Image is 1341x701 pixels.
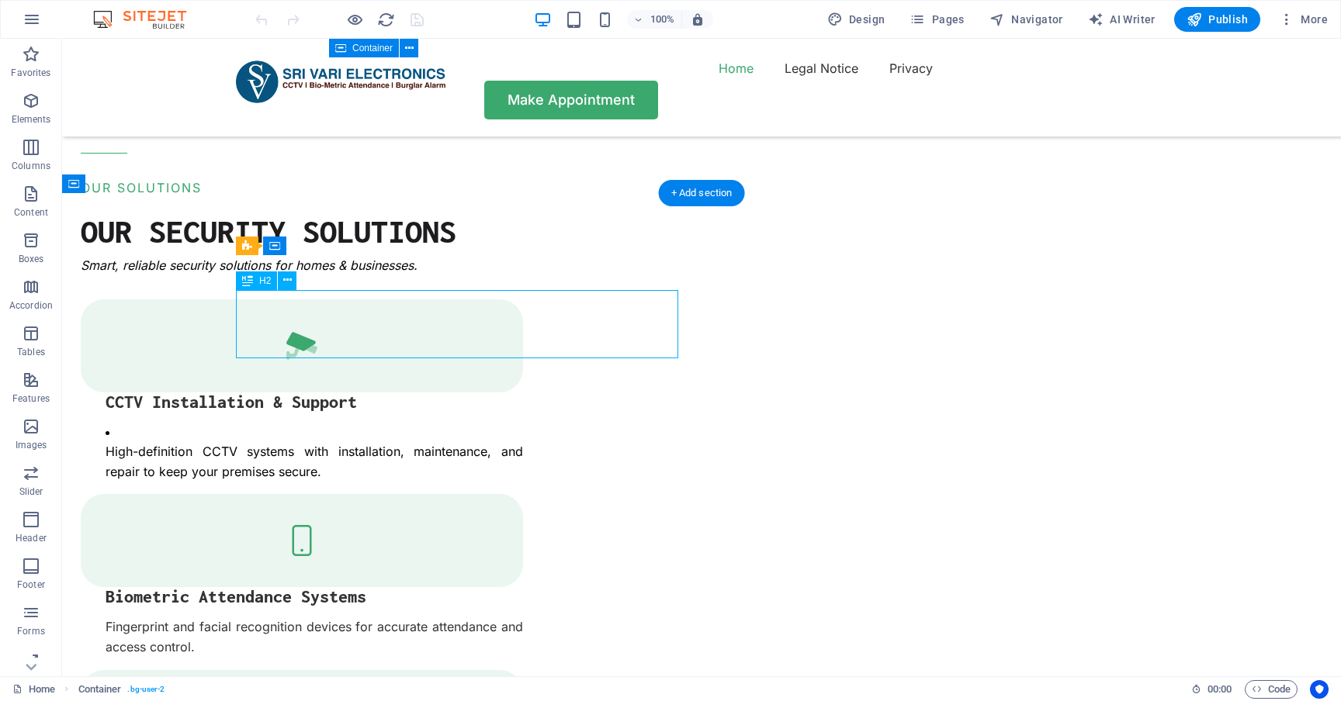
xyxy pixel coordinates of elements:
[377,11,395,29] i: Reload page
[1245,680,1298,699] button: Code
[691,12,705,26] i: On resize automatically adjust zoom level to fit chosen device.
[376,10,395,29] button: reload
[821,7,892,32] div: Design (Ctrl+Alt+Y)
[89,10,206,29] img: Editor Logo
[1273,7,1334,32] button: More
[19,485,43,498] p: Slider
[1088,12,1156,27] span: AI Writer
[1082,7,1162,32] button: AI Writer
[12,680,55,699] a: Click to cancel selection. Double-click to open Pages
[1279,12,1328,27] span: More
[16,532,47,544] p: Header
[259,276,271,285] span: H2
[821,7,892,32] button: Design
[903,7,970,32] button: Pages
[1252,680,1291,699] span: Code
[650,10,675,29] h6: 100%
[78,680,122,699] span: Click to select. Double-click to edit
[1174,7,1260,32] button: Publish
[345,10,364,29] button: Click here to leave preview mode and continue editing
[1208,680,1232,699] span: 00 00
[989,12,1063,27] span: Navigator
[19,253,44,265] p: Boxes
[910,12,964,27] span: Pages
[1187,12,1248,27] span: Publish
[127,680,165,699] span: . bg-user-2
[17,346,45,358] p: Tables
[12,392,50,405] p: Features
[17,625,45,637] p: Forms
[9,299,53,312] p: Accordion
[12,113,51,126] p: Elements
[17,578,45,591] p: Footer
[16,439,47,451] p: Images
[1191,680,1232,699] h6: Session time
[983,7,1069,32] button: Navigator
[627,10,682,29] button: 100%
[78,680,165,699] nav: breadcrumb
[659,180,745,206] div: + Add section
[14,206,48,219] p: Content
[11,67,50,79] p: Favorites
[827,12,885,27] span: Design
[352,43,393,53] span: Container
[12,160,50,172] p: Columns
[1310,680,1329,699] button: Usercentrics
[1218,683,1221,695] span: :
